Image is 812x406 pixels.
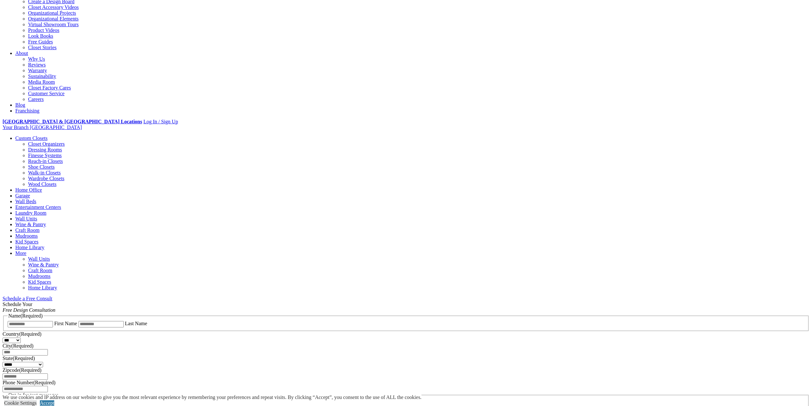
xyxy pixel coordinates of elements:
a: Organizational Elements [28,16,78,21]
a: Media Room [28,79,55,85]
span: [GEOGRAPHIC_DATA] [30,125,82,130]
span: Your Branch [3,125,28,130]
a: Craft Room [15,227,40,233]
a: Closet Factory Cares [28,85,71,90]
a: Closet Organizers [28,141,65,147]
a: Reach-in Closets [28,158,63,164]
label: Country [3,331,41,337]
a: Cookie Settings [4,400,37,406]
a: Home Office [15,187,42,193]
span: (Required) [20,313,42,318]
a: Garage [15,193,30,198]
a: Closet Stories [28,45,56,50]
span: (Required) [11,343,34,349]
a: Finesse Systems [28,153,62,158]
a: Home Library [28,285,57,290]
a: About [15,50,28,56]
a: Wall Units [15,216,37,221]
label: State [3,356,35,361]
span: (Required) [19,331,41,337]
a: Virtual Showroom Tours [28,22,79,27]
label: Phone Number [3,380,56,385]
a: Wood Closets [28,181,56,187]
a: Customer Service [28,91,64,96]
legend: Opt-in for text messages [8,392,59,398]
a: Entertainment Centers [15,204,61,210]
em: Free Design Consultation [3,307,56,313]
span: (Required) [19,367,41,373]
a: Kid Spaces [28,279,51,285]
a: Accept [40,400,54,406]
a: Custom Closets [15,135,48,141]
a: Mudrooms [15,233,38,239]
a: Dressing Rooms [28,147,62,152]
a: Your Branch [GEOGRAPHIC_DATA] [3,125,82,130]
a: Why Us [28,56,45,62]
a: Kid Spaces [15,239,38,244]
legend: Name [8,313,43,319]
span: (Required) [13,356,35,361]
label: First Name [54,321,77,326]
a: Look Books [28,33,53,39]
a: Closet Accessory Videos [28,4,79,10]
a: Laundry Room [15,210,46,216]
span: Schedule Your [3,302,56,313]
a: Product Videos [28,27,59,33]
a: Wall Beds [15,199,36,204]
a: Free Guides [28,39,53,44]
a: Warranty [28,68,47,73]
div: We use cookies and IP address on our website to give you the most relevant experience by remember... [3,395,421,400]
a: [GEOGRAPHIC_DATA] & [GEOGRAPHIC_DATA] Locations [3,119,142,124]
span: (Required) [33,380,55,385]
a: Careers [28,96,44,102]
a: Sustainability [28,73,56,79]
a: Franchising [15,108,40,113]
a: Mudrooms [28,273,50,279]
a: Walk-in Closets [28,170,61,175]
a: Blog [15,102,25,108]
a: Schedule a Free Consult (opens a dropdown menu) [3,296,52,301]
a: Home Library [15,245,44,250]
label: City [3,343,34,349]
a: Organizational Projects [28,10,76,16]
a: Wine & Pantry [28,262,59,267]
a: Wine & Pantry [15,222,46,227]
a: More menu text will display only on big screen [15,250,26,256]
label: Last Name [125,321,147,326]
a: Log In / Sign Up [143,119,178,124]
a: Reviews [28,62,46,67]
a: Shoe Closets [28,164,55,170]
a: Wardrobe Closets [28,176,64,181]
a: Wall Units [28,256,50,262]
label: Zipcode [3,367,41,373]
a: Craft Room [28,268,52,273]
